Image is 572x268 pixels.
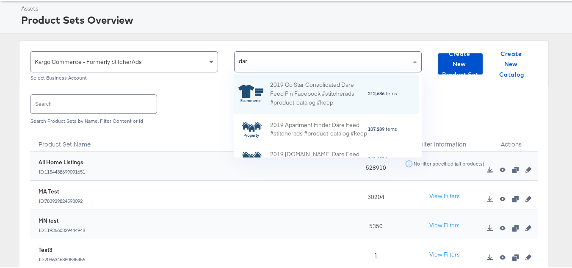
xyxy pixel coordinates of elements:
span: Create New Catalog [493,47,531,79]
input: Search product sets [30,94,157,112]
div: Actions [485,129,538,150]
strong: 107,289 [368,125,384,131]
div: 2019 [DOMAIN_NAME] Dare Feed #stitcherads #product-catalog #keep [270,149,368,166]
span: Create New Product Set [441,47,479,79]
div: Product Sets Overview [21,11,568,26]
div: Select Business Account [30,74,218,80]
button: Create New Product Set [438,52,483,73]
span: Kargo Commerce - Formerly StitcherAds [35,57,142,64]
button: View Filters [423,217,466,232]
button: Create New Catalog [489,52,534,73]
strong: 212,686 [368,89,384,96]
div: Search Product Sets by Name, Filter Content or Id [30,117,538,123]
div: items [368,125,398,131]
strong: 162,632 [368,154,384,160]
div: 2019 Apartment Finder Dare Feed #stitcherads #product-catalog #keep [270,119,368,137]
div: 528910 [347,150,400,180]
div: 1 [347,238,400,267]
div: MN test [39,216,86,224]
div: ID: 2096346880885456 [39,255,86,261]
div: No filter specified (all products) [413,160,484,166]
div: Toggle SortBy [30,129,347,150]
div: ID: 1193660329444948 [39,226,86,232]
div: grid [234,72,419,157]
button: View Filters [423,246,466,261]
div: Filter Information [400,129,485,150]
div: 2019 Co Star Consolidated Dare Feed Pin Facebook #stitcherads #product-catalog #keep [270,79,368,105]
div: Assets [21,3,568,11]
div: Product Set Name [30,129,347,150]
div: items [368,155,398,160]
div: 30204 [347,180,400,209]
button: View Filters [423,188,466,203]
div: All Home Listings [39,157,86,165]
div: items [368,90,398,96]
div: MA Test [39,186,83,194]
div: Test3 [39,245,86,253]
div: ID: 783929824593092 [39,196,83,202]
div: 5350 [347,209,400,238]
div: ID: 1154438699091651 [39,167,86,173]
